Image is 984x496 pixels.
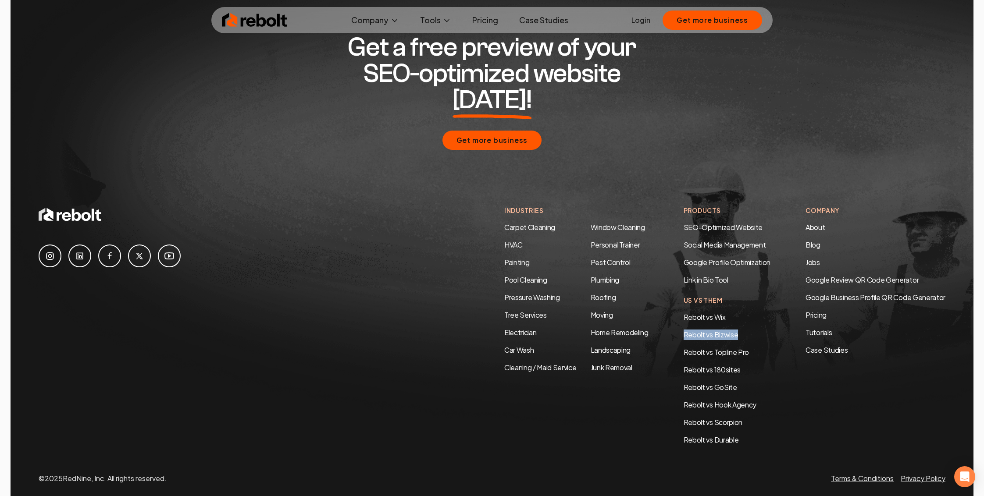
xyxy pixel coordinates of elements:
a: Roofing [591,293,616,302]
button: Get more business [663,11,762,30]
a: Google Profile Optimization [684,258,770,267]
a: Pressure Washing [504,293,560,302]
a: Window Cleaning [591,223,645,232]
a: Pricing [806,310,945,320]
a: Pest Control [591,258,631,267]
h4: Industries [504,206,649,215]
a: Rebolt vs Topline Pro [684,347,749,357]
a: Car Wash [504,345,534,354]
a: Pricing [465,11,505,29]
a: Google Business Profile QR Code Generator [806,293,945,302]
a: Rebolt vs Bizwise [684,330,738,339]
a: Case Studies [512,11,575,29]
a: Junk Removal [591,363,632,372]
h4: Company [806,206,945,215]
a: Tree Services [504,310,547,319]
a: Terms & Conditions [831,474,894,483]
button: Get more business [442,131,542,150]
button: Company [344,11,406,29]
a: Login [631,15,650,25]
a: Carpet Cleaning [504,223,555,232]
a: Pool Cleaning [504,275,547,284]
a: Rebolt vs Hook Agency [684,400,756,409]
a: Landscaping [591,345,631,354]
a: Electrician [504,328,536,337]
img: Rebolt Logo [222,11,288,29]
a: Rebolt vs Durable [684,435,739,444]
a: Case Studies [806,345,945,355]
p: © 2025 RedNine, Inc. All rights reserved. [39,473,167,484]
a: Personal Trainer [591,240,640,249]
a: Rebolt vs 180sites [684,365,741,374]
a: Google Review QR Code Generator [806,275,919,284]
a: Rebolt vs Wix [684,312,726,322]
a: Plumbing [591,275,619,284]
span: [DATE]! [453,87,532,113]
a: Moving [591,310,613,319]
a: Rebolt vs GoSite [684,383,737,392]
a: Painting [504,258,529,267]
a: Link in Bio Tool [684,275,728,284]
a: Blog [806,240,820,249]
div: Open Intercom Messenger [954,466,975,487]
a: Home Remodeling [591,328,649,337]
h4: Us Vs Them [684,296,770,305]
a: Rebolt vs Scorpion [684,418,742,427]
a: SEO-Optimized Website [684,223,763,232]
a: Cleaning / Maid Service [504,363,577,372]
a: Tutorials [806,327,945,338]
button: Tools [413,11,458,29]
a: About [806,223,825,232]
h2: Get a free preview of your SEO-optimized website [324,34,660,113]
a: Social Media Management [684,240,766,249]
a: Privacy Policy [901,474,945,483]
h4: Products [684,206,770,215]
a: HVAC [504,240,523,249]
a: Jobs [806,258,820,267]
